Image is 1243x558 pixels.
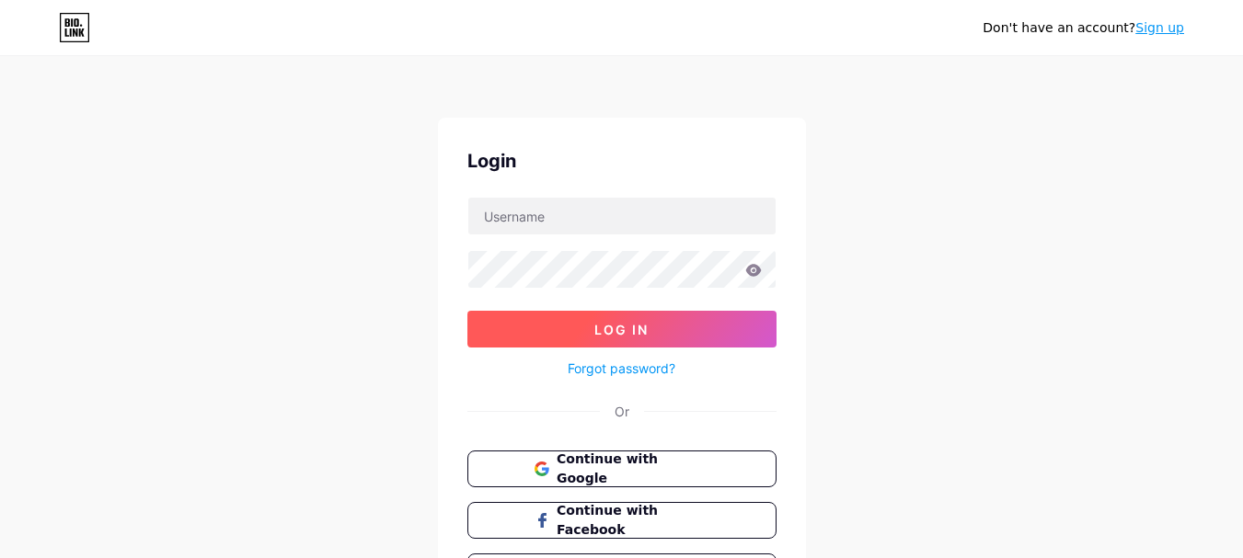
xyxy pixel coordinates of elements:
[467,502,777,539] button: Continue with Facebook
[467,147,777,175] div: Login
[1135,20,1184,35] a: Sign up
[615,402,629,421] div: Or
[557,501,708,540] span: Continue with Facebook
[468,198,776,234] input: Username
[594,322,649,337] span: Log In
[557,450,708,488] span: Continue with Google
[568,359,675,378] a: Forgot password?
[467,311,777,347] button: Log In
[983,18,1184,38] div: Don't have an account?
[467,450,777,487] button: Continue with Google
